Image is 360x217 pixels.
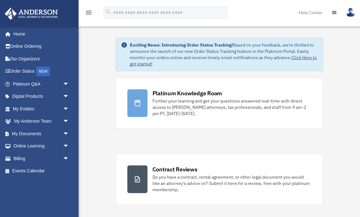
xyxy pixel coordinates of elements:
span: arrow_drop_down [63,152,75,165]
img: User Pic [346,8,355,17]
a: Billingarrow_drop_down [4,152,79,165]
span: arrow_drop_down [63,140,75,153]
div: Do you have a contract, rental agreement, or other legal document you would like an attorney's ad... [152,174,312,193]
a: Click Here to get started! [130,55,317,67]
a: Contract Reviews Do you have a contract, rental agreement, or other legal document you would like... [116,154,323,205]
a: My Documentsarrow_drop_down [4,127,79,140]
a: Platinum Q&Aarrow_drop_down [4,78,79,90]
a: Tax Organizers [4,53,79,65]
a: Platinum Knowledge Room Further your learning and get your questions answered real-time with dire... [116,78,323,129]
strong: Exciting News: Introducing Order Status Tracking! [130,42,233,48]
i: search [105,8,112,15]
a: menu [85,11,92,16]
div: Contract Reviews [152,165,197,173]
img: Anderson Advisors Platinum Portal [3,8,60,20]
a: My Anderson Teamarrow_drop_down [4,115,79,128]
a: Order StatusNEW [4,65,79,78]
a: My Entitiesarrow_drop_down [4,103,79,115]
div: Further your learning and get your questions answered real-time with direct access to [PERSON_NAM... [152,98,312,117]
span: arrow_drop_down [63,127,75,140]
span: arrow_drop_down [63,78,75,91]
i: menu [85,9,92,16]
a: Online Learningarrow_drop_down [4,140,79,153]
a: Digital Productsarrow_drop_down [4,90,79,103]
span: arrow_drop_down [63,115,75,128]
a: Home [4,28,75,40]
div: Platinum Knowledge Room [152,89,222,97]
div: NEW [36,67,50,76]
a: Online Ordering [4,40,79,53]
span: arrow_drop_down [63,103,75,115]
a: Events Calendar [4,165,79,177]
span: arrow_drop_down [63,90,75,103]
div: Based on your feedback, we're thrilled to announce the launch of our new Order Status Tracking fe... [130,42,318,67]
